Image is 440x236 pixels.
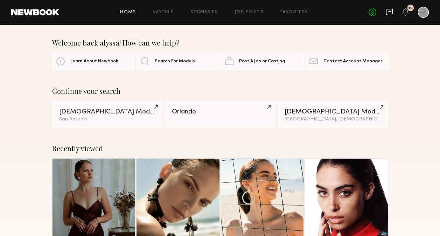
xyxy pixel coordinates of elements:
[137,53,219,70] a: Search For Models
[155,59,195,64] span: Search For Models
[323,59,382,64] span: Contact Account Manager
[235,10,264,15] a: Job Posts
[120,10,136,15] a: Home
[239,59,285,64] span: Post A Job or Casting
[408,6,413,10] div: 19
[52,87,388,95] div: Continue your search
[153,10,174,15] a: Models
[280,10,308,15] a: Favorites
[59,109,156,115] div: [DEMOGRAPHIC_DATA] Models
[52,53,135,70] a: Learn About Newbook
[191,10,218,15] a: Requests
[278,101,388,127] a: [DEMOGRAPHIC_DATA] Models[GEOGRAPHIC_DATA], [DEMOGRAPHIC_DATA]
[59,117,156,122] div: San Antonio
[52,101,163,127] a: [DEMOGRAPHIC_DATA] ModelsSan Antonio
[221,53,303,70] a: Post A Job or Casting
[52,39,388,47] div: Welcome back alyssa! How can we help?
[285,109,381,115] div: [DEMOGRAPHIC_DATA] Models
[52,144,388,153] div: Recently viewed
[165,101,275,127] a: Orlando
[285,117,381,122] div: [GEOGRAPHIC_DATA], [DEMOGRAPHIC_DATA]
[305,53,388,70] a: Contact Account Manager
[70,59,118,64] span: Learn About Newbook
[172,109,268,115] div: Orlando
